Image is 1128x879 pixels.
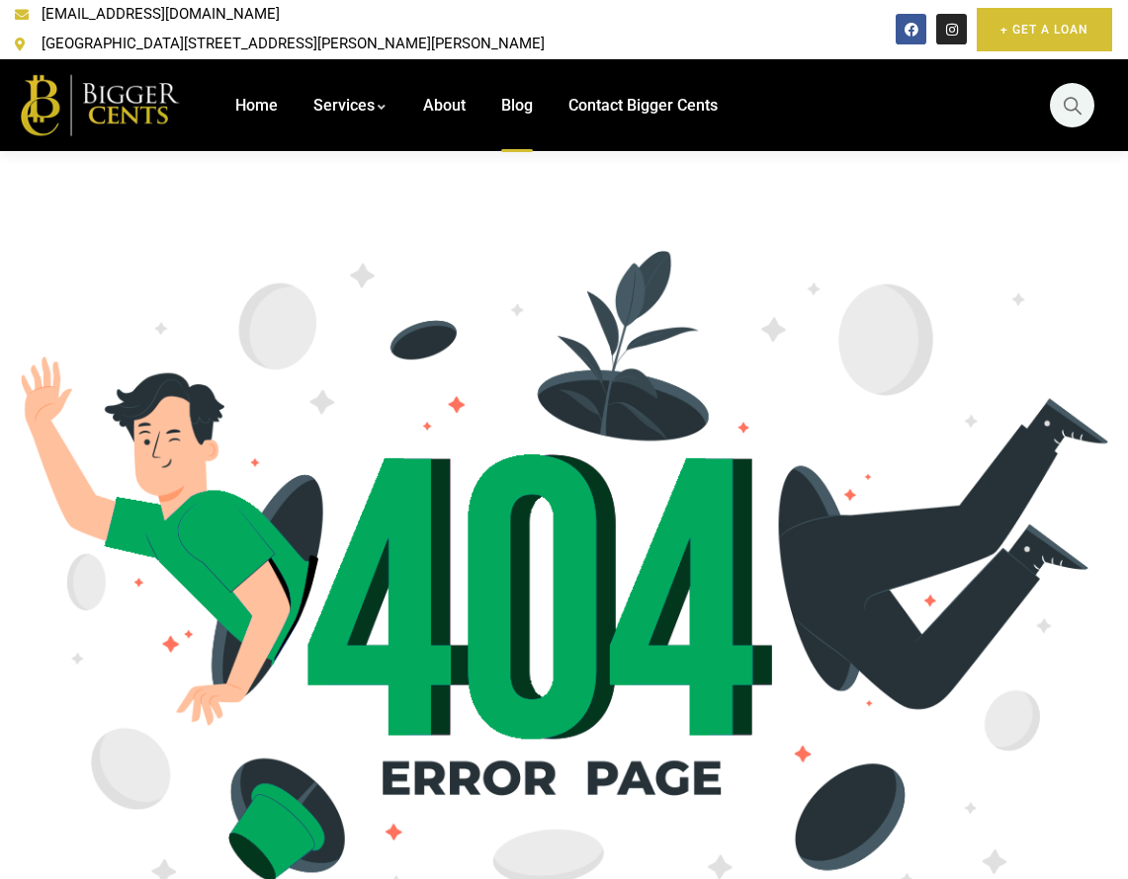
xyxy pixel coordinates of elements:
span: [GEOGRAPHIC_DATA][STREET_ADDRESS][PERSON_NAME][PERSON_NAME] [37,30,545,59]
a: About [423,59,466,152]
img: Home [15,70,188,139]
span: About [423,96,466,115]
a: Contact Bigger Cents [568,59,718,152]
span: Contact Bigger Cents [568,96,718,115]
span: Home [235,96,278,115]
a: Services [313,59,388,152]
span: Blog [501,96,533,115]
a: Blog [501,59,533,152]
a: + Get A Loan [977,8,1112,51]
span: Services [313,96,375,115]
a: Home [235,59,278,152]
span: + Get A Loan [1000,20,1088,40]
